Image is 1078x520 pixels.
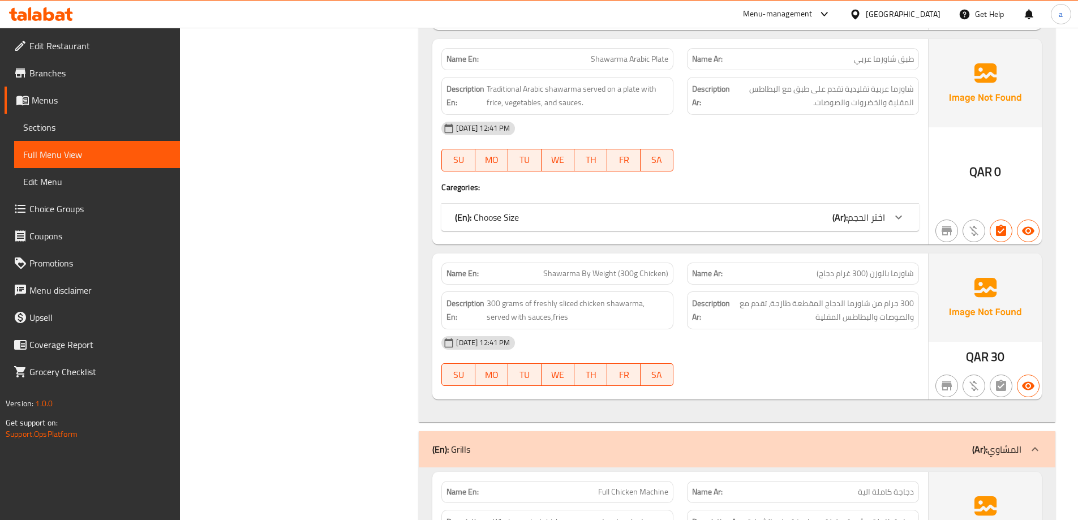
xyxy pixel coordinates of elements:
[972,442,1021,456] p: المشاوي
[29,311,171,324] span: Upsell
[935,375,958,397] button: Not branch specific item
[29,365,171,379] span: Grocery Checklist
[419,431,1055,467] div: (En): Grills(Ar):المشاوي
[480,367,504,383] span: MO
[475,363,508,386] button: MO
[579,152,603,168] span: TH
[990,375,1012,397] button: Not has choices
[542,149,574,171] button: WE
[29,202,171,216] span: Choice Groups
[23,175,171,188] span: Edit Menu
[543,268,668,280] span: Shawarma By Weight (300g Chicken)
[969,161,992,183] span: QAR
[1017,375,1040,397] button: Available
[854,53,914,65] span: طبق شاورما عربي
[441,363,475,386] button: SU
[598,486,668,498] span: Full Chicken Machine
[990,220,1012,242] button: Has choices
[446,367,470,383] span: SU
[692,82,730,110] strong: Description Ar:
[929,253,1042,342] img: Ae5nvW7+0k+MAAAAAElFTkSuQmCC
[14,168,180,195] a: Edit Menu
[487,296,668,324] span: 300 grams of freshly sliced chicken shawarma, served with sauces,fries
[732,296,914,324] span: 300 جرام من شاورما الدجاج المقطعة طازجة، تقدم مع والصوصات والبطاطس المقلية
[692,486,723,498] strong: Name Ar:
[29,66,171,80] span: Branches
[513,367,536,383] span: TU
[475,149,508,171] button: MO
[1059,8,1063,20] span: a
[441,204,919,231] div: (En): Choose Size(Ar):اختر الحجم
[692,53,723,65] strong: Name Ar:
[612,152,635,168] span: FR
[6,427,78,441] a: Support.OpsPlatform
[866,8,940,20] div: [GEOGRAPHIC_DATA]
[607,363,640,386] button: FR
[508,149,541,171] button: TU
[455,209,471,226] b: (En):
[5,195,180,222] a: Choice Groups
[452,337,514,348] span: [DATE] 12:41 PM
[732,82,914,110] span: شاورما عربية تقليدية تقدم على طبق مع البطاطس المقلية والخضروات والصوصات.
[446,486,479,498] strong: Name En:
[1017,220,1040,242] button: Available
[641,149,673,171] button: SA
[14,114,180,141] a: Sections
[574,149,607,171] button: TH
[645,152,669,168] span: SA
[487,82,668,110] span: Traditional Arabic shawarma served on a plate with frice, vegetables, and sauces.
[32,93,171,107] span: Menus
[542,363,574,386] button: WE
[5,250,180,277] a: Promotions
[546,152,570,168] span: WE
[5,331,180,358] a: Coverage Report
[446,82,484,110] strong: Description En:
[5,277,180,304] a: Menu disclaimer
[5,358,180,385] a: Grocery Checklist
[446,268,479,280] strong: Name En:
[607,149,640,171] button: FR
[929,39,1042,127] img: Ae5nvW7+0k+MAAAAAElFTkSuQmCC
[994,161,1001,183] span: 0
[641,363,673,386] button: SA
[29,229,171,243] span: Coupons
[446,152,470,168] span: SU
[5,87,180,114] a: Menus
[6,415,58,430] span: Get support on:
[441,149,475,171] button: SU
[513,152,536,168] span: TU
[848,209,885,226] span: اختر الحجم
[579,367,603,383] span: TH
[858,486,914,498] span: دجاجة كاملة الية
[508,363,541,386] button: TU
[6,396,33,411] span: Version:
[574,363,607,386] button: TH
[14,141,180,168] a: Full Menu View
[446,296,484,324] strong: Description En:
[972,441,987,458] b: (Ar):
[29,39,171,53] span: Edit Restaurant
[692,268,723,280] strong: Name Ar:
[23,121,171,134] span: Sections
[5,32,180,59] a: Edit Restaurant
[832,209,848,226] b: (Ar):
[29,256,171,270] span: Promotions
[29,338,171,351] span: Coverage Report
[5,304,180,331] a: Upsell
[23,148,171,161] span: Full Menu View
[935,220,958,242] button: Not branch specific item
[455,210,519,224] p: Choose Size
[452,123,514,134] span: [DATE] 12:41 PM
[645,367,669,383] span: SA
[5,59,180,87] a: Branches
[441,182,919,193] h4: Caregories:
[432,441,449,458] b: (En):
[963,375,985,397] button: Purchased item
[546,367,570,383] span: WE
[446,53,479,65] strong: Name En:
[966,346,989,368] span: QAR
[432,442,470,456] p: Grills
[817,268,914,280] span: شاورما بالوزن (300 غرام دجاج)
[991,346,1004,368] span: 30
[5,222,180,250] a: Coupons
